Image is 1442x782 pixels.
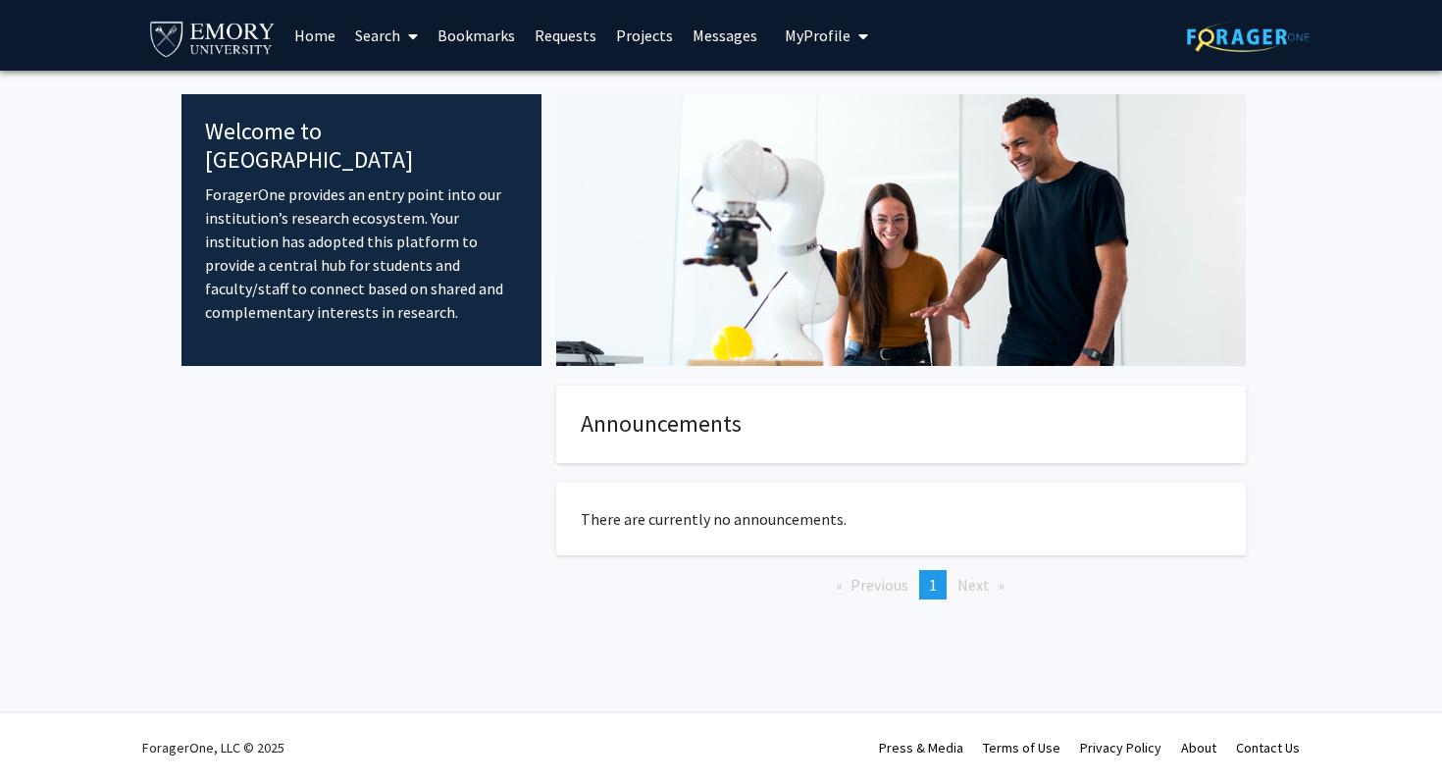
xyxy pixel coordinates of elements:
[879,739,963,756] a: Press & Media
[983,739,1060,756] a: Terms of Use
[785,26,850,45] span: My Profile
[525,1,606,70] a: Requests
[556,94,1246,366] img: Cover Image
[581,507,1221,531] p: There are currently no announcements.
[428,1,525,70] a: Bookmarks
[147,16,278,60] img: Emory University Logo
[929,575,937,595] span: 1
[1187,22,1310,52] img: ForagerOne Logo
[142,713,284,782] div: ForagerOne, LLC © 2025
[957,575,990,595] span: Next
[205,182,518,324] p: ForagerOne provides an entry point into our institution’s research ecosystem. Your institution ha...
[15,694,83,767] iframe: Chat
[581,410,1221,439] h4: Announcements
[556,570,1246,600] ul: Pagination
[683,1,767,70] a: Messages
[205,118,518,175] h4: Welcome to [GEOGRAPHIC_DATA]
[345,1,428,70] a: Search
[1236,739,1300,756] a: Contact Us
[1080,739,1161,756] a: Privacy Policy
[850,575,908,595] span: Previous
[284,1,345,70] a: Home
[1181,739,1216,756] a: About
[606,1,683,70] a: Projects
